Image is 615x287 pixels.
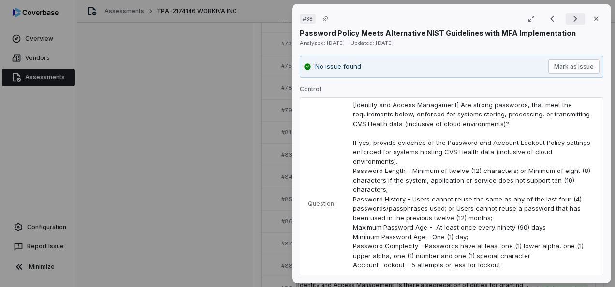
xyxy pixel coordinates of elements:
[300,28,576,38] p: Password Policy Meets Alternative NIST Guidelines with MFA Implementation
[315,62,361,72] p: No issue found
[300,40,345,46] span: Analyzed: [DATE]
[300,86,603,97] p: Control
[351,40,394,46] span: Updated: [DATE]
[548,59,600,74] button: Mark as issue
[542,13,562,25] button: Previous result
[308,200,337,208] p: Question
[566,13,585,25] button: Next result
[303,15,313,23] span: # 88
[317,10,334,28] button: Copy link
